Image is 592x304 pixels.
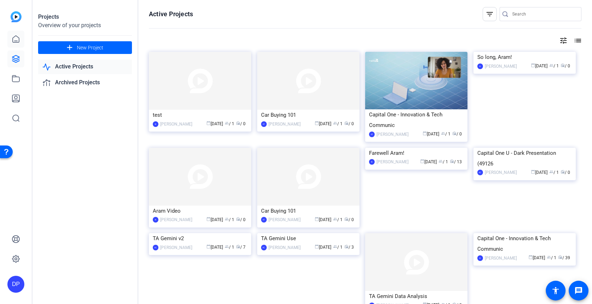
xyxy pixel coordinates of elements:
[439,159,443,163] span: group
[441,131,445,135] span: group
[225,217,234,222] span: / 1
[477,255,483,261] div: IK
[11,11,22,22] img: blue-gradient.svg
[333,217,337,221] span: group
[236,244,240,249] span: radio
[420,159,437,164] span: [DATE]
[333,121,337,125] span: group
[206,217,223,222] span: [DATE]
[333,245,343,250] span: / 1
[558,255,570,260] span: / 39
[573,36,581,45] mat-icon: list
[160,216,192,223] div: [PERSON_NAME]
[477,52,572,62] div: So long, Aram!
[38,60,132,74] a: Active Projects
[261,110,356,120] div: Car Buying 101
[561,170,565,174] span: radio
[574,286,583,295] mat-icon: message
[369,291,464,302] div: TA Gemini Data Analysis
[450,159,462,164] span: / 13
[549,170,554,174] span: group
[477,233,572,254] div: Capital One - Innovation & Tech Communic
[261,121,267,127] div: AT
[561,63,570,68] span: / 0
[225,217,229,221] span: group
[261,206,356,216] div: Car Buying 101
[268,244,301,251] div: [PERSON_NAME]
[153,233,247,244] div: TA Gemini v2
[369,109,464,130] div: Capital One - Innovation & Tech Communic
[344,121,349,125] span: radio
[439,159,448,164] span: / 1
[65,43,74,52] mat-icon: add
[315,121,331,126] span: [DATE]
[547,255,551,259] span: group
[549,170,559,175] span: / 1
[268,121,301,128] div: [PERSON_NAME]
[38,75,132,90] a: Archived Projects
[315,121,319,125] span: calendar_today
[38,13,132,21] div: Projects
[561,63,565,67] span: radio
[315,217,319,221] span: calendar_today
[485,255,517,262] div: [PERSON_NAME]
[225,244,229,249] span: group
[531,170,548,175] span: [DATE]
[225,121,234,126] span: / 1
[38,21,132,30] div: Overview of your projects
[485,63,517,70] div: [PERSON_NAME]
[315,245,331,250] span: [DATE]
[485,10,494,18] mat-icon: filter_list
[344,217,349,221] span: radio
[528,255,533,259] span: calendar_today
[485,169,517,176] div: [PERSON_NAME]
[558,255,562,259] span: radio
[38,41,132,54] button: New Project
[333,217,343,222] span: / 1
[153,121,158,127] div: IK
[344,217,354,222] span: / 0
[236,121,246,126] span: / 0
[153,206,247,216] div: Aram Video
[236,217,246,222] span: / 0
[153,110,247,120] div: test
[531,63,535,67] span: calendar_today
[551,286,560,295] mat-icon: accessibility
[315,244,319,249] span: calendar_today
[153,245,158,250] div: AC
[531,170,535,174] span: calendar_today
[512,10,576,18] input: Search
[369,132,375,137] div: AT
[236,121,240,125] span: radio
[261,217,267,223] div: AT
[206,245,223,250] span: [DATE]
[559,36,568,45] mat-icon: tune
[206,244,211,249] span: calendar_today
[450,159,454,163] span: radio
[206,121,211,125] span: calendar_today
[549,63,554,67] span: group
[333,244,337,249] span: group
[315,217,331,222] span: [DATE]
[423,131,427,135] span: calendar_today
[477,170,483,175] div: AC
[477,148,572,169] div: Capital One U - Dark Presentation (49126
[206,217,211,221] span: calendar_today
[423,132,439,136] span: [DATE]
[441,132,451,136] span: / 1
[376,131,409,138] div: [PERSON_NAME]
[149,10,193,18] h1: Active Projects
[344,244,349,249] span: radio
[153,217,158,223] div: IK
[160,244,192,251] div: [PERSON_NAME]
[236,245,246,250] span: / 7
[7,276,24,293] div: DP
[261,233,356,244] div: TA Gemini Use
[77,44,103,51] span: New Project
[528,255,545,260] span: [DATE]
[160,121,192,128] div: [PERSON_NAME]
[369,159,375,165] div: IK
[452,132,462,136] span: / 0
[225,245,234,250] span: / 1
[268,216,301,223] div: [PERSON_NAME]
